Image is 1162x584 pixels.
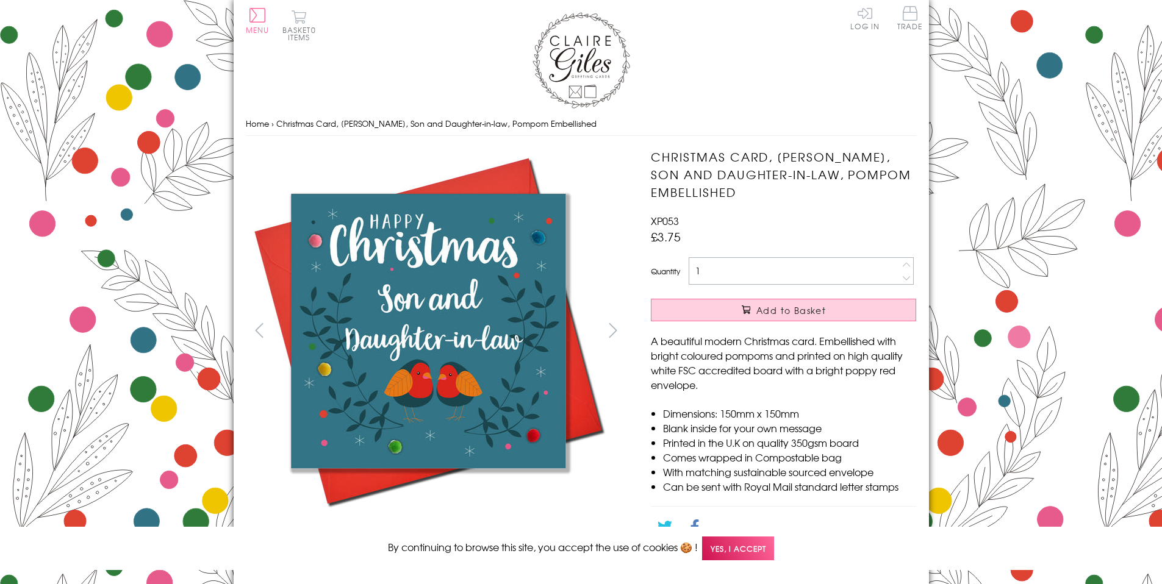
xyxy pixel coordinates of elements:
button: Menu [246,8,270,34]
button: Basket0 items [282,10,316,41]
span: Add to Basket [756,304,826,316]
label: Quantity [651,266,680,277]
span: Christmas Card, [PERSON_NAME], Son and Daughter-in-law, Pompom Embellished [276,118,597,129]
span: Yes, I accept [702,536,774,560]
span: £3.75 [651,228,681,245]
li: Blank inside for your own message [663,421,916,435]
button: next [599,316,626,344]
h1: Christmas Card, [PERSON_NAME], Son and Daughter-in-law, Pompom Embellished [651,148,916,201]
img: Christmas Card, Robins, Son and Daughter-in-law, Pompom Embellished [626,148,992,514]
li: Dimensions: 150mm x 150mm [663,406,916,421]
nav: breadcrumbs [246,112,917,137]
button: prev [246,316,273,344]
li: Can be sent with Royal Mail standard letter stamps [663,479,916,494]
button: Add to Basket [651,299,916,321]
img: Claire Giles Greetings Cards [533,12,630,109]
li: Comes wrapped in Compostable bag [663,450,916,465]
a: Home [246,118,269,129]
a: Trade [897,6,923,32]
span: 0 items [288,24,316,43]
span: › [271,118,274,129]
li: With matching sustainable sourced envelope [663,465,916,479]
span: XP053 [651,213,679,228]
img: Christmas Card, Robins, Son and Daughter-in-law, Pompom Embellished [245,148,611,514]
span: Trade [897,6,923,30]
li: Printed in the U.K on quality 350gsm board [663,435,916,450]
span: Menu [246,24,270,35]
a: Log In [850,6,880,30]
p: A beautiful modern Christmas card. Embellished with bright coloured pompoms and printed on high q... [651,333,916,392]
